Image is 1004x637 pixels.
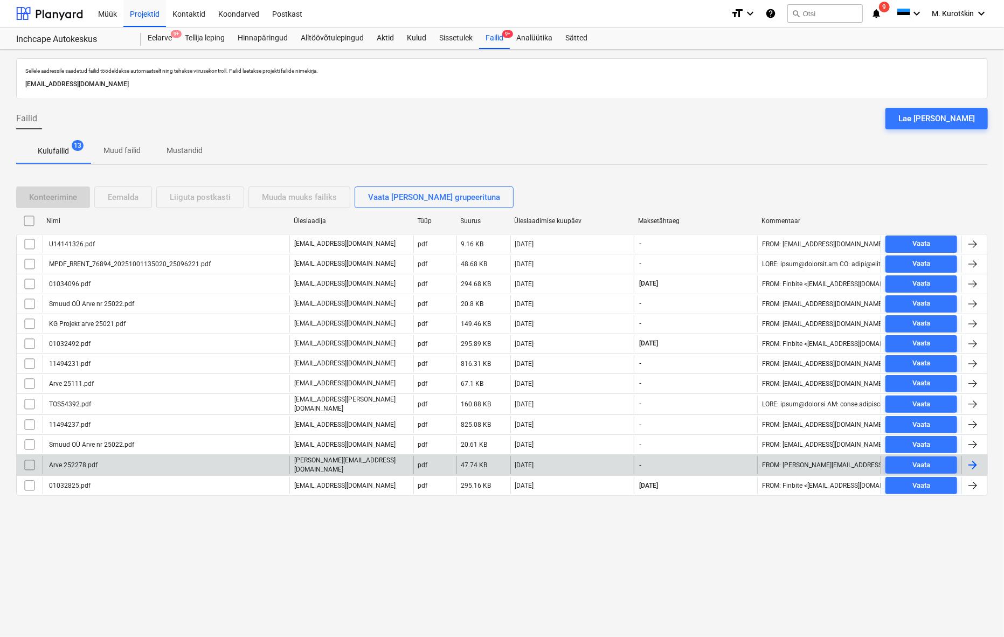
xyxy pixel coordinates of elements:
div: Arve 25111.pdf [47,380,94,387]
div: [DATE] [515,280,534,288]
div: Vaata [912,398,930,411]
div: 9.16 KB [461,240,484,248]
div: Vaata [912,317,930,330]
span: Failid [16,112,37,125]
div: Tellija leping [178,27,231,49]
div: Vaata [912,258,930,270]
i: notifications [871,7,882,20]
span: - [639,440,643,449]
span: - [639,239,643,248]
p: [EMAIL_ADDRESS][DOMAIN_NAME] [294,239,396,248]
div: 01034096.pdf [47,280,91,288]
div: pdf [418,400,428,408]
div: [DATE] [515,340,534,348]
button: Vaata [885,275,957,293]
button: Vaata [885,456,957,474]
p: Mustandid [167,145,203,156]
a: Kulud [400,27,433,49]
div: [DATE] [515,300,534,308]
div: 11494231.pdf [47,360,91,368]
p: [EMAIL_ADDRESS][DOMAIN_NAME] [294,420,396,430]
div: pdf [418,482,428,489]
div: Vaata [912,459,930,472]
span: - [639,399,643,408]
div: Vaata [912,377,930,390]
div: [DATE] [515,461,534,469]
div: [DATE] [515,360,534,368]
div: [DATE] [515,260,534,268]
div: Failid [479,27,510,49]
p: [EMAIL_ADDRESS][DOMAIN_NAME] [294,379,396,388]
div: pdf [418,380,428,387]
div: pdf [418,360,428,368]
div: Sätted [559,27,594,49]
p: [EMAIL_ADDRESS][PERSON_NAME][DOMAIN_NAME] [294,395,408,413]
p: [PERSON_NAME][EMAIL_ADDRESS][DOMAIN_NAME] [294,456,408,474]
a: Analüütika [510,27,559,49]
p: [EMAIL_ADDRESS][DOMAIN_NAME] [294,359,396,368]
div: TOS54392.pdf [47,400,91,408]
span: - [639,259,643,268]
p: Kulufailid [38,146,69,157]
div: 149.46 KB [461,320,491,328]
div: Arve 252278.pdf [47,461,98,469]
span: [DATE] [639,481,660,490]
div: Tüüp [418,217,452,225]
i: keyboard_arrow_down [911,7,924,20]
div: MPDF_RRENT_76894_20251001135020_25096221.pdf [47,260,211,268]
i: keyboard_arrow_down [975,7,988,20]
div: pdf [418,300,428,308]
div: Inchcape Autokeskus [16,34,128,45]
button: Lae [PERSON_NAME] [885,108,988,129]
span: 9+ [502,30,513,38]
div: Lae [PERSON_NAME] [898,112,975,126]
span: - [639,461,643,470]
span: [DATE] [639,279,660,288]
span: - [639,359,643,368]
div: Smuud OÜ Arve nr 25022.pdf [47,441,134,448]
div: 825.08 KB [461,421,491,428]
button: Vaata [885,295,957,313]
i: Abikeskus [766,7,777,20]
span: 9 [879,2,890,12]
button: Vaata [PERSON_NAME] grupeerituna [355,186,514,208]
span: - [639,379,643,388]
p: [EMAIL_ADDRESS][DOMAIN_NAME] [294,299,396,308]
span: [DATE] [639,339,660,348]
div: 295.16 KB [461,482,491,489]
a: Alltöövõtulepingud [294,27,370,49]
div: pdf [418,260,428,268]
div: Smuud OÜ Arve nr 25022.pdf [47,300,134,308]
div: 20.61 KB [461,441,488,448]
div: pdf [418,441,428,448]
div: KG Projekt arve 25021.pdf [47,320,126,328]
div: 01032825.pdf [47,482,91,489]
div: [DATE] [515,441,534,448]
div: Vaata [PERSON_NAME] grupeerituna [368,190,500,204]
div: [DATE] [515,400,534,408]
div: Vaata [912,439,930,451]
div: Vaata [912,238,930,250]
p: [EMAIL_ADDRESS][DOMAIN_NAME] [294,339,396,348]
button: Vaata [885,436,957,453]
a: Hinnapäringud [231,27,294,49]
div: [DATE] [515,240,534,248]
div: [DATE] [515,380,534,387]
span: - [639,319,643,328]
button: Vaata [885,416,957,433]
div: Aktid [370,27,400,49]
div: Üleslaadimise kuupäev [515,217,630,225]
p: [EMAIL_ADDRESS][DOMAIN_NAME] [294,440,396,449]
p: [EMAIL_ADDRESS][DOMAIN_NAME] [25,79,979,90]
p: Sellele aadressile saadetud failid töödeldakse automaatselt ning tehakse viirusekontroll. Failid ... [25,67,979,74]
button: Otsi [787,4,863,23]
div: Nimi [46,217,285,225]
a: Failid9+ [479,27,510,49]
span: 13 [72,140,84,151]
div: 67.1 KB [461,380,484,387]
button: Vaata [885,315,957,333]
div: pdf [418,240,428,248]
div: Vaata [912,480,930,492]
